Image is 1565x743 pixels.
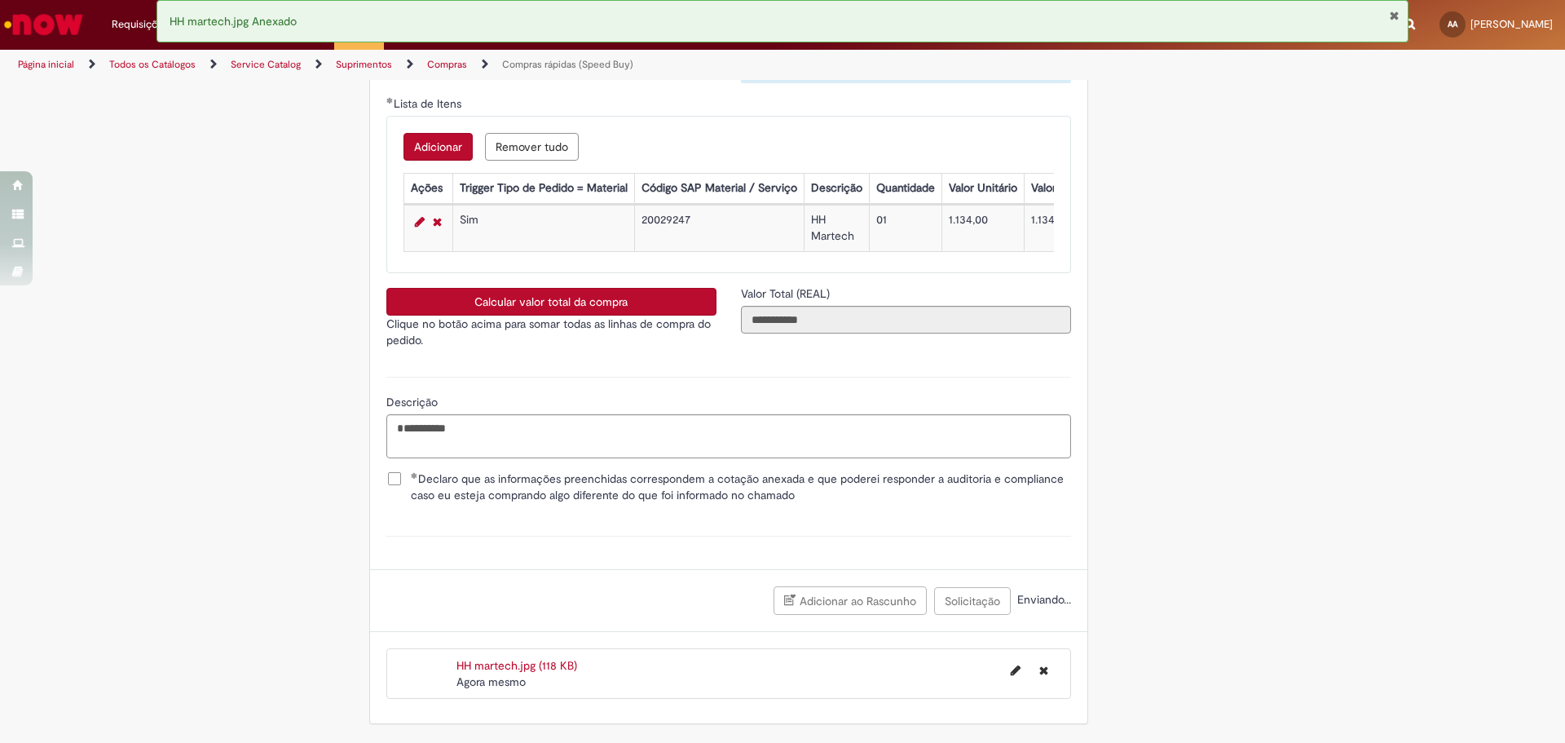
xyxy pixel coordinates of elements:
[231,58,301,71] a: Service Catalog
[452,206,634,252] td: Sim
[386,414,1071,458] textarea: Descrição
[18,58,74,71] a: Página inicial
[741,306,1071,334] input: Valor Total (REAL)
[411,471,1071,503] span: Declaro que as informações preenchidas correspondem a cotação anexada e que poderei responder a a...
[1001,657,1030,683] button: Editar nome de arquivo HH martech.jpg
[336,58,392,71] a: Suprimentos
[411,212,429,232] a: Editar Linha 1
[1448,19,1457,29] span: AA
[1029,657,1058,683] button: Excluir HH martech.jpg
[403,174,452,204] th: Ações
[386,97,394,104] span: Obrigatório Preenchido
[456,658,577,673] a: HH martech.jpg (118 KB)
[502,58,633,71] a: Compras rápidas (Speed Buy)
[485,133,579,161] button: Remove all rows for Lista de Itens
[741,285,833,302] label: Somente leitura - Valor Total (REAL)
[869,174,941,204] th: Quantidade
[112,16,169,33] span: Requisições
[1389,9,1400,22] button: Fechar Notificação
[456,674,526,689] span: Agora mesmo
[1024,174,1128,204] th: Valor Total Moeda
[869,206,941,252] td: 01
[941,174,1024,204] th: Valor Unitário
[452,174,634,204] th: Trigger Tipo de Pedido = Material
[429,212,446,232] a: Remover linha 1
[941,206,1024,252] td: 1.134,00
[394,96,465,111] span: Lista de Itens
[634,206,804,252] td: 20029247
[386,288,716,316] button: Calcular valor total da compra
[109,58,196,71] a: Todos os Catálogos
[386,316,716,348] p: Clique no botão acima para somar todas as linhas de compra do pedido.
[1014,592,1071,607] span: Enviando...
[427,58,467,71] a: Compras
[386,395,441,409] span: Descrição
[741,286,833,301] span: Somente leitura - Valor Total (REAL)
[634,174,804,204] th: Código SAP Material / Serviço
[1024,206,1128,252] td: 1.134,00
[804,174,869,204] th: Descrição
[1470,17,1553,31] span: [PERSON_NAME]
[804,206,869,252] td: HH Martech
[456,674,526,689] time: 30/09/2025 11:53:06
[2,8,86,41] img: ServiceNow
[12,50,1031,80] ul: Trilhas de página
[403,133,473,161] button: Add a row for Lista de Itens
[411,472,418,479] span: Obrigatório Preenchido
[170,14,297,29] span: HH martech.jpg Anexado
